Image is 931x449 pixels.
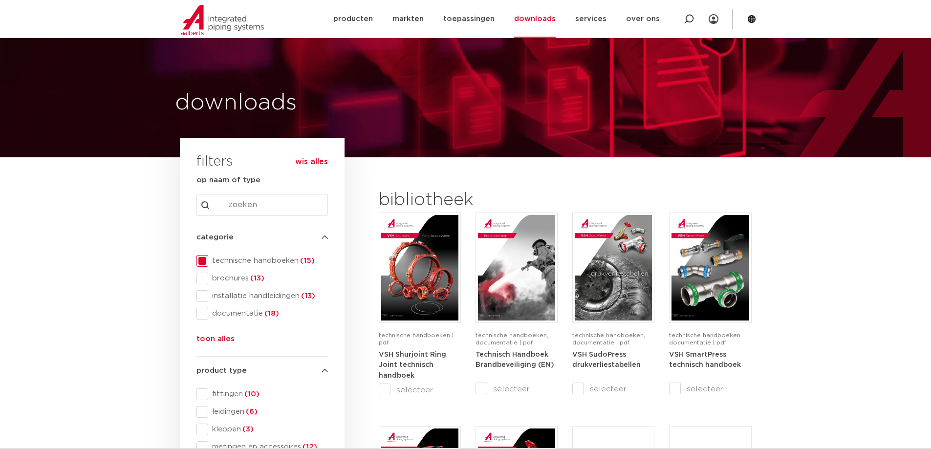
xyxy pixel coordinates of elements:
span: (3) [241,426,254,433]
span: technische handboeken, documentatie | pdf [572,332,645,345]
div: technische handboeken(15) [196,255,328,267]
h3: filters [196,150,233,174]
span: (18) [263,310,279,317]
img: VSH-Shurjoint-RJ_A4TM_5011380_2025_1.1_EN-pdf.jpg [381,215,458,321]
span: technische handboeken, documentatie | pdf [476,332,548,345]
div: documentatie(18) [196,308,328,320]
div: fittingen(10) [196,388,328,400]
button: toon alles [196,333,235,349]
strong: VSH SudoPress drukverliestabellen [572,351,641,369]
span: documentatie [208,309,328,319]
span: technische handboeken, documentatie | pdf [669,332,742,345]
div: kleppen(3) [196,424,328,435]
span: kleppen [208,425,328,434]
span: leidingen [208,407,328,417]
img: VSH-SmartPress_A4TM_5009301_2023_2.0-EN-pdf.jpg [671,215,749,321]
img: FireProtection_A4TM_5007915_2025_2.0_EN-pdf.jpg [478,215,555,321]
span: (15) [299,257,315,264]
a: VSH SudoPress drukverliestabellen [572,351,641,369]
strong: op naam of type [196,176,260,184]
div: leidingen(6) [196,406,328,418]
strong: VSH Shurjoint Ring Joint technisch handboek [379,351,446,379]
a: VSH Shurjoint Ring Joint technisch handboek [379,351,446,379]
button: wis alles [295,157,328,167]
label: selecteer [379,384,461,396]
span: technische handboeken [208,256,328,266]
a: VSH SmartPress technisch handboek [669,351,741,369]
span: installatie handleidingen [208,291,328,301]
strong: VSH SmartPress technisch handboek [669,351,741,369]
span: (13) [249,275,264,282]
span: fittingen [208,389,328,399]
h2: bibliotheek [379,189,553,212]
img: VSH-SudoPress_A4PLT_5007706_2024-2.0_NL-pdf.jpg [575,215,652,321]
h1: downloads [175,87,461,119]
span: brochures [208,274,328,283]
a: Technisch Handboek Brandbeveiliging (EN) [476,351,554,369]
h4: categorie [196,232,328,243]
span: (13) [300,292,315,299]
h4: product type [196,365,328,377]
div: brochures(13) [196,273,328,284]
label: selecteer [572,383,654,395]
span: technische handboeken | pdf [379,332,454,345]
label: selecteer [476,383,558,395]
strong: Technisch Handboek Brandbeveiliging (EN) [476,351,554,369]
span: (10) [243,390,260,398]
span: (6) [244,408,258,415]
div: installatie handleidingen(13) [196,290,328,302]
label: selecteer [669,383,751,395]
